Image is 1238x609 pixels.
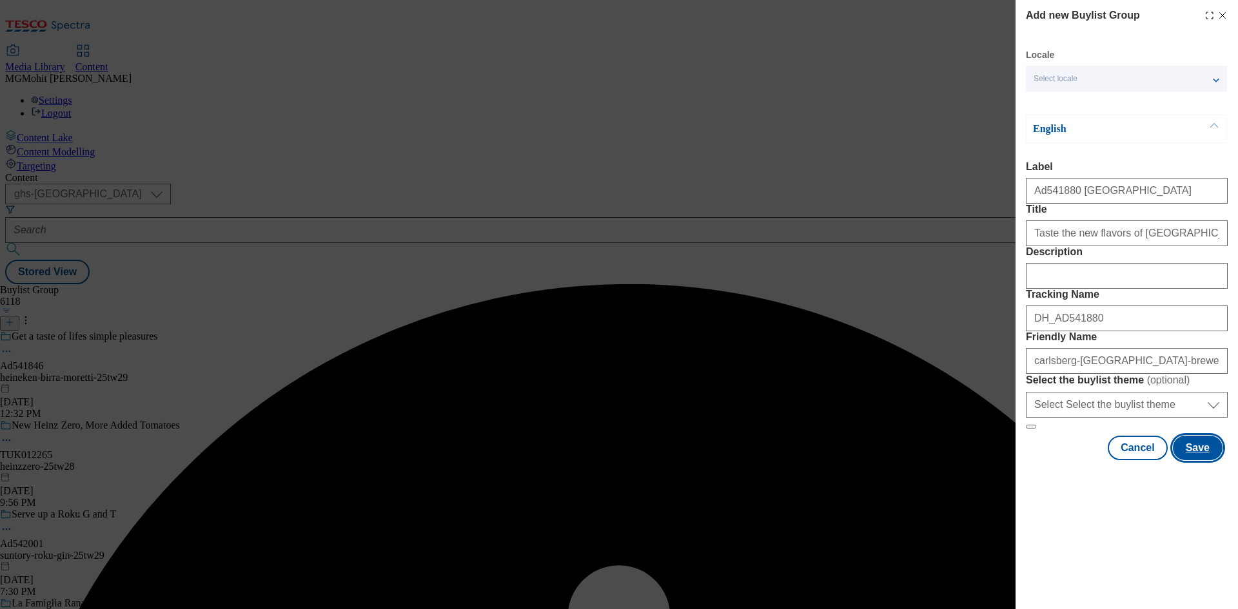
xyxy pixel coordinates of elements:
[1173,436,1223,460] button: Save
[1026,161,1228,173] label: Label
[1034,74,1077,84] span: Select locale
[1026,289,1228,300] label: Tracking Name
[1026,374,1228,387] label: Select the buylist theme
[1026,246,1228,258] label: Description
[1026,305,1228,331] input: Enter Tracking Name
[1026,204,1228,215] label: Title
[1026,178,1228,204] input: Enter Label
[1033,122,1168,135] p: English
[1026,8,1140,23] h4: Add new Buylist Group
[1026,52,1054,59] label: Locale
[1108,436,1167,460] button: Cancel
[1026,348,1228,374] input: Enter Friendly Name
[1026,263,1228,289] input: Enter Description
[1026,331,1228,343] label: Friendly Name
[1147,374,1190,385] span: ( optional )
[1026,66,1227,92] button: Select locale
[1026,220,1228,246] input: Enter Title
